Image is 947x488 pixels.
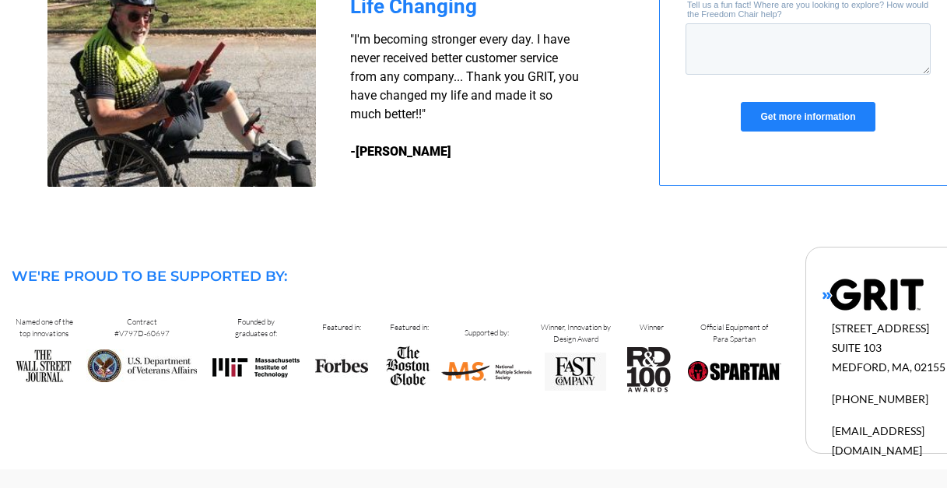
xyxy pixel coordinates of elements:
[832,392,928,405] span: [PHONE_NUMBER]
[640,322,664,332] span: Winner
[350,144,451,159] strong: -[PERSON_NAME]
[832,424,924,457] span: [EMAIL_ADDRESS][DOMAIN_NAME]
[235,317,277,339] span: Founded by graduates of:
[55,376,189,405] input: Get more information
[541,322,611,344] span: Winner, Innovation by Design Award
[114,317,170,339] span: Contract #V797D-60697
[832,341,882,354] span: SUITE 103
[12,268,287,285] span: WE'RE PROUD TO BE SUPPORTED BY:
[16,317,73,339] span: Named one of the top innovations
[832,321,929,335] span: [STREET_ADDRESS]
[465,328,509,338] span: Supported by:
[322,322,361,332] span: Featured in:
[832,360,945,374] span: MEDFORD, MA, 02155
[350,32,579,121] span: "I'm becoming stronger every day. I have never received better customer service from any company....
[390,322,429,332] span: Featured in:
[700,322,768,344] span: Official Equipment of Para Spartan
